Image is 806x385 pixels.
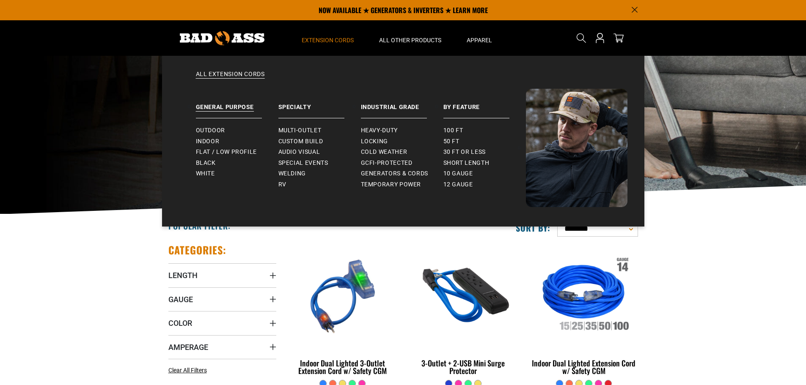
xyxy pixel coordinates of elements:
a: Multi-Outlet [278,125,361,136]
summary: Extension Cords [289,20,366,56]
a: Cold Weather [361,147,443,158]
span: Audio Visual [278,148,320,156]
a: All Extension Cords [179,70,627,89]
a: Short Length [443,158,526,169]
a: Heavy-Duty [361,125,443,136]
a: Specialty [278,89,361,118]
span: Temporary Power [361,181,421,188]
span: Outdoor [196,127,225,134]
span: RV [278,181,286,188]
a: GCFI-Protected [361,158,443,169]
img: blue [289,248,396,345]
span: All Other Products [379,36,441,44]
span: Length [168,270,198,280]
span: Indoor [196,138,220,145]
label: Sort by: [516,222,550,233]
span: Flat / Low Profile [196,148,257,156]
span: Locking [361,138,388,145]
span: Cold Weather [361,148,407,156]
span: Extension Cords [302,36,354,44]
a: 50 ft [443,136,526,147]
summary: Gauge [168,287,276,311]
h2: Categories: [168,243,227,257]
span: White [196,170,215,177]
a: blue Indoor Dual Lighted 3-Outlet Extension Cord w/ Safety CGM [289,243,397,380]
a: By Feature [443,89,526,118]
h2: Popular Filter: [168,220,231,231]
span: Multi-Outlet [278,127,322,134]
a: RV [278,179,361,190]
a: Black [196,158,278,169]
a: Flat / Low Profile [196,147,278,158]
a: Outdoor [196,125,278,136]
summary: Amperage [168,335,276,359]
span: Color [168,318,192,328]
span: GCFI-Protected [361,159,413,167]
span: 30 ft or less [443,148,486,156]
div: Indoor Dual Lighted Extension Cord w/ Safety CGM [530,359,638,374]
img: Bad Ass Extension Cords [180,31,264,45]
summary: Color [168,311,276,335]
span: Heavy-Duty [361,127,398,134]
span: Black [196,159,216,167]
summary: Apparel [454,20,505,56]
span: Amperage [168,342,208,352]
img: blue [410,248,517,345]
a: Generators & Cords [361,168,443,179]
a: Special Events [278,158,361,169]
a: 100 ft [443,125,526,136]
a: Indoor [196,136,278,147]
span: Clear All Filters [168,367,207,374]
span: Custom Build [278,138,323,145]
a: blue 3-Outlet + 2-USB Mini Surge Protector [409,243,517,380]
img: Bad Ass Extension Cords [526,89,627,207]
span: Short Length [443,159,490,167]
a: Audio Visual [278,147,361,158]
a: 12 gauge [443,179,526,190]
a: White [196,168,278,179]
a: 10 gauge [443,168,526,179]
span: 10 gauge [443,170,473,177]
a: Clear All Filters [168,366,210,375]
a: Welding [278,168,361,179]
div: 3-Outlet + 2-USB Mini Surge Protector [409,359,517,374]
span: Special Events [278,159,328,167]
summary: Search [575,31,588,45]
span: Generators & Cords [361,170,429,177]
span: 50 ft [443,138,459,145]
div: Indoor Dual Lighted 3-Outlet Extension Cord w/ Safety CGM [289,359,397,374]
img: Indoor Dual Lighted Extension Cord w/ Safety CGM [531,248,637,345]
a: Custom Build [278,136,361,147]
span: 100 ft [443,127,463,134]
span: Gauge [168,295,193,304]
a: 30 ft or less [443,147,526,158]
span: Apparel [467,36,492,44]
a: General Purpose [196,89,278,118]
summary: All Other Products [366,20,454,56]
a: Indoor Dual Lighted Extension Cord w/ Safety CGM Indoor Dual Lighted Extension Cord w/ Safety CGM [530,243,638,380]
a: Temporary Power [361,179,443,190]
a: Industrial Grade [361,89,443,118]
span: 12 gauge [443,181,473,188]
summary: Length [168,263,276,287]
span: Welding [278,170,306,177]
a: Locking [361,136,443,147]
